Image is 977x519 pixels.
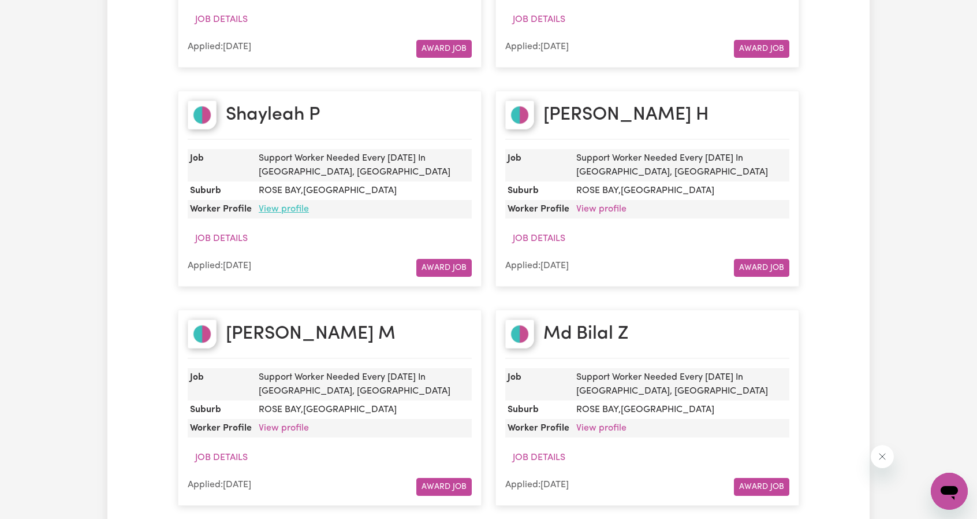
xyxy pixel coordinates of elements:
dt: Job [505,149,572,181]
dt: Suburb [505,401,572,419]
button: Award Job [416,40,472,58]
span: Applied: [DATE] [505,480,569,490]
button: Award Job [734,478,789,496]
dt: Worker Profile [188,200,254,218]
h2: Shayleah P [226,104,320,126]
button: Award Job [416,259,472,277]
img: Md Bilal [505,320,534,349]
span: Applied: [DATE] [505,42,569,51]
iframe: Close message [871,445,894,468]
button: Job Details [188,228,255,250]
dt: Job [188,149,254,181]
dt: Worker Profile [188,419,254,438]
dd: Support Worker Needed Every [DATE] In [GEOGRAPHIC_DATA], [GEOGRAPHIC_DATA] [572,149,789,181]
dt: Job [188,368,254,401]
span: Applied: [DATE] [188,261,251,270]
img: Mohammad Shipon [188,320,217,349]
a: View profile [259,424,309,433]
button: Award Job [734,259,789,277]
dt: Suburb [188,181,254,200]
dd: ROSE BAY , [GEOGRAPHIC_DATA] [254,401,472,419]
dt: Suburb [505,181,572,200]
span: Need any help? [7,8,70,17]
h2: [PERSON_NAME] H [543,104,709,126]
dt: Worker Profile [505,419,572,438]
span: Applied: [DATE] [505,261,569,270]
iframe: Button to launch messaging window [931,473,968,510]
dd: Support Worker Needed Every [DATE] In [GEOGRAPHIC_DATA], [GEOGRAPHIC_DATA] [572,368,789,401]
span: Applied: [DATE] [188,480,251,490]
dt: Suburb [188,401,254,419]
dd: ROSE BAY , [GEOGRAPHIC_DATA] [572,181,789,200]
span: Applied: [DATE] [188,42,251,51]
button: Award Job [734,40,789,58]
button: Job Details [505,9,573,31]
dt: Worker Profile [505,200,572,218]
dd: ROSE BAY , [GEOGRAPHIC_DATA] [572,401,789,419]
button: Job Details [188,9,255,31]
img: Shayleah [188,101,217,129]
h2: [PERSON_NAME] M [226,323,396,345]
button: Job Details [505,447,573,469]
a: View profile [576,205,627,214]
dt: Job [505,368,572,401]
dd: Support Worker Needed Every [DATE] In [GEOGRAPHIC_DATA], [GEOGRAPHIC_DATA] [254,368,472,401]
a: View profile [259,205,309,214]
dd: Support Worker Needed Every [DATE] In [GEOGRAPHIC_DATA], [GEOGRAPHIC_DATA] [254,149,472,181]
button: Job Details [188,447,255,469]
dd: ROSE BAY , [GEOGRAPHIC_DATA] [254,181,472,200]
button: Award Job [416,478,472,496]
a: View profile [576,424,627,433]
h2: Md Bilal Z [543,323,628,345]
img: James [505,101,534,129]
button: Job Details [505,228,573,250]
